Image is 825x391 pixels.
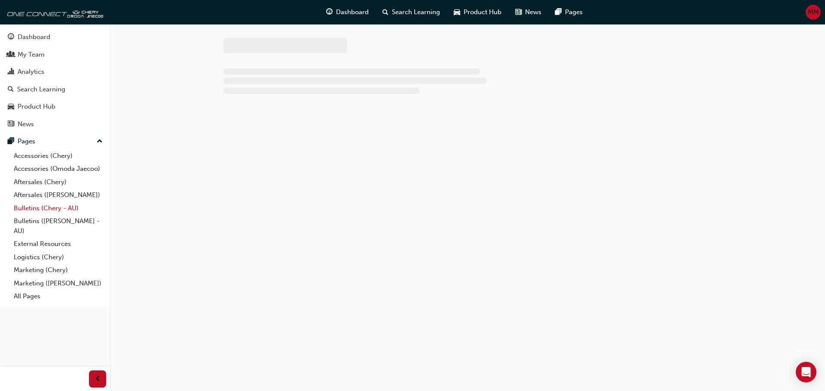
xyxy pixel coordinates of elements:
[3,82,106,97] a: Search Learning
[464,7,501,17] span: Product Hub
[18,136,35,146] div: Pages
[18,102,55,112] div: Product Hub
[8,33,14,41] span: guage-icon
[508,3,548,21] a: news-iconNews
[382,7,388,18] span: search-icon
[565,7,583,17] span: Pages
[18,32,50,42] div: Dashboard
[3,47,106,63] a: My Team
[319,3,376,21] a: guage-iconDashboard
[10,215,106,237] a: Bulletins ([PERSON_NAME] - AU)
[97,136,103,147] span: up-icon
[392,7,440,17] span: Search Learning
[555,7,562,18] span: pages-icon
[796,362,816,382] div: Open Intercom Messenger
[17,85,65,94] div: Search Learning
[454,7,460,18] span: car-icon
[10,277,106,290] a: Marketing ([PERSON_NAME])
[10,149,106,163] a: Accessories (Chery)
[515,7,522,18] span: news-icon
[10,290,106,303] a: All Pages
[10,237,106,251] a: External Resources
[548,3,590,21] a: pages-iconPages
[8,86,14,94] span: search-icon
[10,264,106,277] a: Marketing (Chery)
[8,51,14,59] span: people-icon
[10,162,106,176] a: Accessories (Omoda Jaecoo)
[8,103,14,111] span: car-icon
[10,176,106,189] a: Aftersales (Chery)
[95,374,101,385] span: prev-icon
[336,7,369,17] span: Dashboard
[525,7,541,17] span: News
[806,5,821,20] button: MM
[18,50,45,60] div: My Team
[3,116,106,132] a: News
[8,138,14,145] span: pages-icon
[3,64,106,80] a: Analytics
[18,119,34,129] div: News
[8,121,14,128] span: news-icon
[447,3,508,21] a: car-iconProduct Hub
[3,133,106,149] button: Pages
[3,27,106,133] button: DashboardMy TeamAnalyticsSearch LearningProduct HubNews
[808,7,819,17] span: MM
[3,99,106,115] a: Product Hub
[10,251,106,264] a: Logistics (Chery)
[10,202,106,215] a: Bulletins (Chery - AU)
[18,67,44,77] div: Analytics
[10,188,106,202] a: Aftersales ([PERSON_NAME])
[3,29,106,45] a: Dashboard
[326,7,333,18] span: guage-icon
[8,68,14,76] span: chart-icon
[4,3,103,21] img: oneconnect
[376,3,447,21] a: search-iconSearch Learning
